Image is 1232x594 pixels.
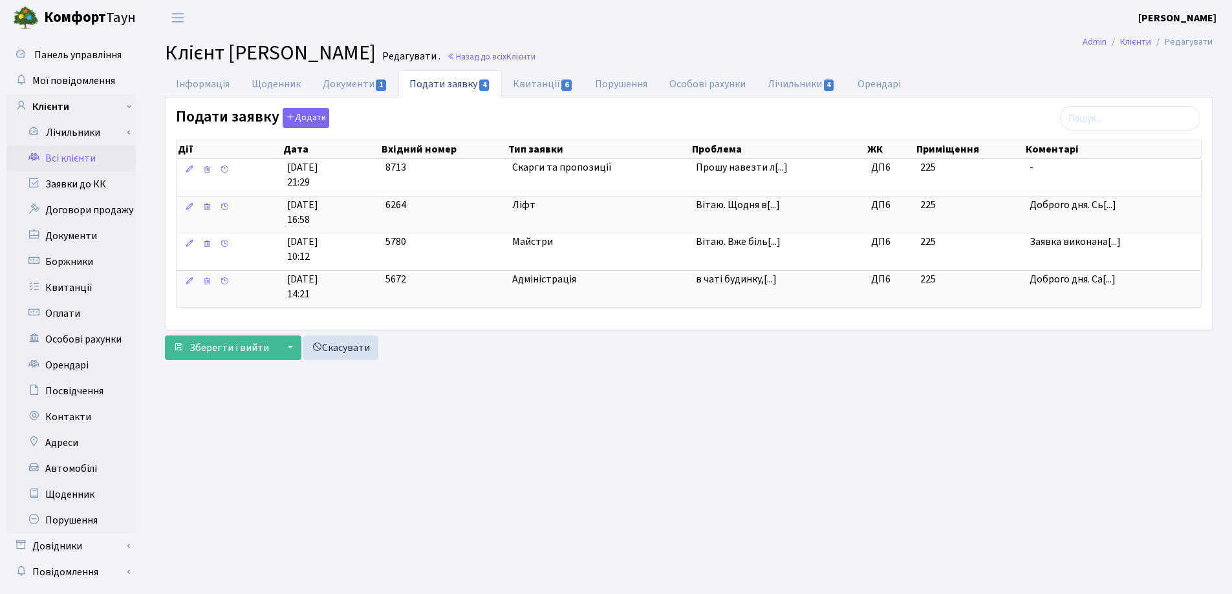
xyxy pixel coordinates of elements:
[1063,28,1232,56] nav: breadcrumb
[6,326,136,352] a: Особові рахунки
[15,120,136,145] a: Лічильники
[44,7,106,28] b: Комфорт
[512,160,686,175] span: Скарги та пропозиції
[6,275,136,301] a: Квитанції
[165,70,241,98] a: Інформація
[287,160,375,190] span: [DATE] 21:29
[380,50,440,63] small: Редагувати .
[696,198,780,212] span: Вітаю. Щодня в[...]
[1030,160,1196,175] span: -
[512,235,686,249] span: Майстри
[6,430,136,456] a: Адреси
[34,48,122,62] span: Панель управління
[385,235,406,249] span: 5780
[287,198,375,228] span: [DATE] 16:58
[6,171,136,197] a: Заявки до КК
[1151,35,1213,49] li: Редагувати
[6,559,136,585] a: Повідомлення
[1138,11,1216,25] b: [PERSON_NAME]
[13,5,39,31] img: logo.png
[658,70,757,98] a: Особові рахунки
[279,106,329,129] a: Додати
[6,456,136,482] a: Автомобілі
[283,108,329,128] button: Подати заявку
[312,70,398,98] a: Документи
[1030,272,1116,286] span: Доброго дня. Са[...]
[6,507,136,533] a: Порушення
[1060,106,1200,131] input: Пошук...
[696,160,788,175] span: Прошу навезти л[...]
[1083,35,1107,48] a: Admin
[1030,235,1121,249] span: Заявка виконана[...]
[506,50,535,63] span: Клієнти
[6,404,136,430] a: Контакти
[6,352,136,378] a: Орендарі
[32,74,115,88] span: Мої повідомлення
[502,70,584,98] a: Квитанції
[165,335,277,360] button: Зберегти і вийти
[380,140,507,158] th: Вхідний номер
[287,272,375,302] span: [DATE] 14:21
[696,272,777,286] span: в чаті будинку,[...]
[871,272,911,287] span: ДП6
[920,235,936,249] span: 225
[44,7,136,29] span: Таун
[376,80,386,91] span: 1
[871,160,911,175] span: ДП6
[847,70,912,98] a: Орендарі
[6,68,136,94] a: Мої повідомлення
[6,42,136,68] a: Панель управління
[757,70,846,98] a: Лічильники
[6,378,136,404] a: Посвідчення
[287,235,375,264] span: [DATE] 10:12
[920,198,936,212] span: 225
[584,70,658,98] a: Порушення
[447,50,535,63] a: Назад до всіхКлієнти
[165,38,376,68] span: Клієнт [PERSON_NAME]
[824,80,834,91] span: 4
[282,140,380,158] th: Дата
[6,145,136,171] a: Всі клієнти
[6,94,136,120] a: Клієнти
[177,140,282,158] th: Дії
[920,160,936,175] span: 225
[189,341,269,355] span: Зберегти і вийти
[1024,140,1201,158] th: Коментарі
[866,140,916,158] th: ЖК
[176,108,329,128] label: Подати заявку
[6,301,136,326] a: Оплати
[6,533,136,559] a: Довідники
[1120,35,1151,48] a: Клієнти
[385,198,406,212] span: 6264
[385,272,406,286] span: 5672
[479,80,490,91] span: 4
[1138,10,1216,26] a: [PERSON_NAME]
[512,272,686,287] span: Адміністрація
[6,249,136,275] a: Боржники
[1030,198,1116,212] span: Доброго дня. Сь[...]
[303,335,378,360] a: Скасувати
[6,482,136,507] a: Щоденник
[398,70,501,98] a: Подати заявку
[6,197,136,223] a: Договори продажу
[241,70,312,98] a: Щоденник
[696,235,781,249] span: Вітаю. Вже біль[...]
[915,140,1024,158] th: Приміщення
[162,7,194,28] button: Переключити навігацію
[561,80,572,91] span: 6
[871,235,911,249] span: ДП6
[512,198,686,213] span: Ліфт
[6,223,136,249] a: Документи
[871,198,911,213] span: ДП6
[507,140,691,158] th: Тип заявки
[920,272,936,286] span: 225
[691,140,866,158] th: Проблема
[385,160,406,175] span: 8713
